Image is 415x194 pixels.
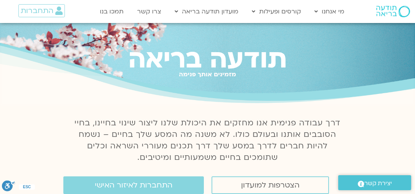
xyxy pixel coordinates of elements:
span: התחברות לאיזור האישי [95,181,172,189]
p: דרך עבודה פנימית אנו מחזקים את היכולת שלנו ליצור שינוי בחיינו, בחיי הסובבים אותנו ובעולם כולו. לא... [70,117,345,163]
a: מי אנחנו [311,4,348,19]
img: תודעה בריאה [376,6,410,17]
span: הצטרפות למועדון [241,181,299,189]
a: קורסים ופעילות [248,4,305,19]
a: יצירת קשר [338,175,411,190]
span: התחברות [21,7,53,15]
a: צרו קשר [133,4,165,19]
a: התחברות לאיזור האישי [63,176,204,194]
a: תמכו בנו [96,4,127,19]
a: הצטרפות למועדון [212,176,329,194]
a: התחברות [18,4,65,17]
span: יצירת קשר [364,178,392,189]
a: מועדון תודעה בריאה [171,4,242,19]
